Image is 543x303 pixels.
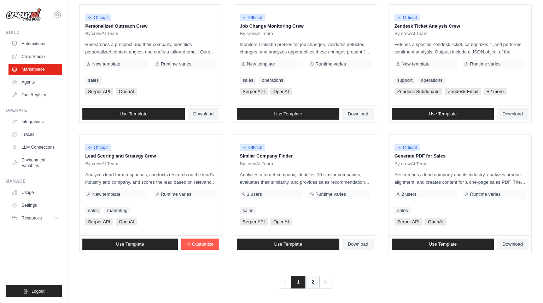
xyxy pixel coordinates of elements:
[342,108,374,120] a: Download
[8,129,62,140] a: Traces
[92,191,120,197] span: New template
[497,239,529,250] a: Download
[502,241,523,247] span: Download
[395,171,526,186] p: Researches a lead company and its industry, analyzes product alignment, and creates content for a...
[8,200,62,211] a: Settings
[85,14,111,21] span: Official
[6,178,62,184] div: Manage
[240,218,268,225] span: Serper API
[291,276,305,288] span: 1
[342,239,374,250] a: Download
[270,218,292,225] span: OpenAI
[8,142,62,153] a: LLM Connections
[92,61,120,67] span: New template
[31,288,45,294] span: Logout
[395,153,526,160] p: Generate PDF for Sales
[85,207,101,214] a: sales
[85,41,216,56] p: Researches a prospect and their company, identifies personalized content angles, and crafts a tai...
[395,88,442,95] span: Zendesk Subdomain
[240,171,371,186] p: Analyzes a target company, identifies 10 similar companies, evaluates their similarity, and provi...
[395,161,428,167] span: By crewAI Team
[119,111,147,117] span: Use Template
[22,215,42,221] span: Resources
[429,111,457,117] span: Use Template
[8,154,62,171] a: Environment Variables
[240,161,273,167] span: By crewAI Team
[85,218,113,225] span: Serper API
[6,8,41,22] img: Logo
[418,77,445,84] a: operations
[85,77,101,84] a: sales
[402,61,430,67] span: New template
[315,61,346,67] span: Runtime varies
[270,88,292,95] span: OpenAI
[181,239,219,250] a: Customize
[395,31,428,36] span: By crewAI Team
[240,153,371,160] p: Similar Company Finder
[8,212,62,224] button: Resources
[8,116,62,127] a: Integrations
[348,111,368,117] span: Download
[116,241,144,247] span: Use Template
[470,191,501,197] span: Runtime varies
[470,61,501,67] span: Runtime varies
[116,88,137,95] span: OpenAI
[315,191,346,197] span: Runtime varies
[8,38,62,50] a: Automations
[395,207,411,214] a: sales
[484,88,507,95] span: +2 more
[402,191,417,197] span: 2 users
[85,153,216,160] p: Lead Scoring and Strategy Crew
[85,161,118,167] span: By crewAI Team
[85,23,216,30] p: Personalized Outreach Crew
[240,77,256,84] a: sales
[395,14,420,21] span: Official
[85,88,113,95] span: Serper API
[240,41,371,56] p: Monitors LinkedIn profiles for job changes, validates detected changes, and analyzes opportunitie...
[6,108,62,113] div: Operate
[8,51,62,62] a: Crew Studio
[161,61,192,67] span: Runtime varies
[392,239,494,250] a: Use Template
[85,144,111,151] span: Official
[240,207,256,214] a: sales
[240,14,265,21] span: Official
[85,31,118,36] span: By crewAI Team
[395,23,526,30] p: Zendesk Ticket Analysis Crew
[82,239,178,250] a: Use Template
[161,191,192,197] span: Runtime varies
[247,61,275,67] span: New template
[8,76,62,88] a: Agents
[502,111,523,117] span: Download
[429,241,457,247] span: Use Template
[6,285,62,297] button: Logout
[425,218,446,225] span: OpenAI
[279,276,332,288] nav: Pagination
[240,88,268,95] span: Serper API
[445,88,481,95] span: Zendesk Email
[237,108,339,120] a: Use Template
[274,111,302,117] span: Use Template
[6,30,62,35] div: Build
[240,31,273,36] span: By crewAI Team
[306,276,320,288] a: 2
[237,239,339,250] a: Use Template
[395,144,420,151] span: Official
[240,144,265,151] span: Official
[193,111,214,117] span: Download
[395,41,526,56] p: Fetches a specific Zendesk ticket, categorizes it, and performs sentiment analysis. Outputs inclu...
[348,241,368,247] span: Download
[395,218,422,225] span: Serper API
[85,171,216,186] p: Analyzes lead form responses, conducts research on the lead's industry and company, and scores th...
[188,108,220,120] a: Download
[497,108,529,120] a: Download
[192,241,214,247] span: Customize
[82,108,185,120] a: Use Template
[240,23,371,30] p: Job Change Monitoring Crew
[116,218,137,225] span: OpenAI
[8,64,62,75] a: Marketplace
[104,207,130,214] a: marketing
[259,77,286,84] a: operations
[8,89,62,101] a: Tool Registry
[395,77,415,84] a: support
